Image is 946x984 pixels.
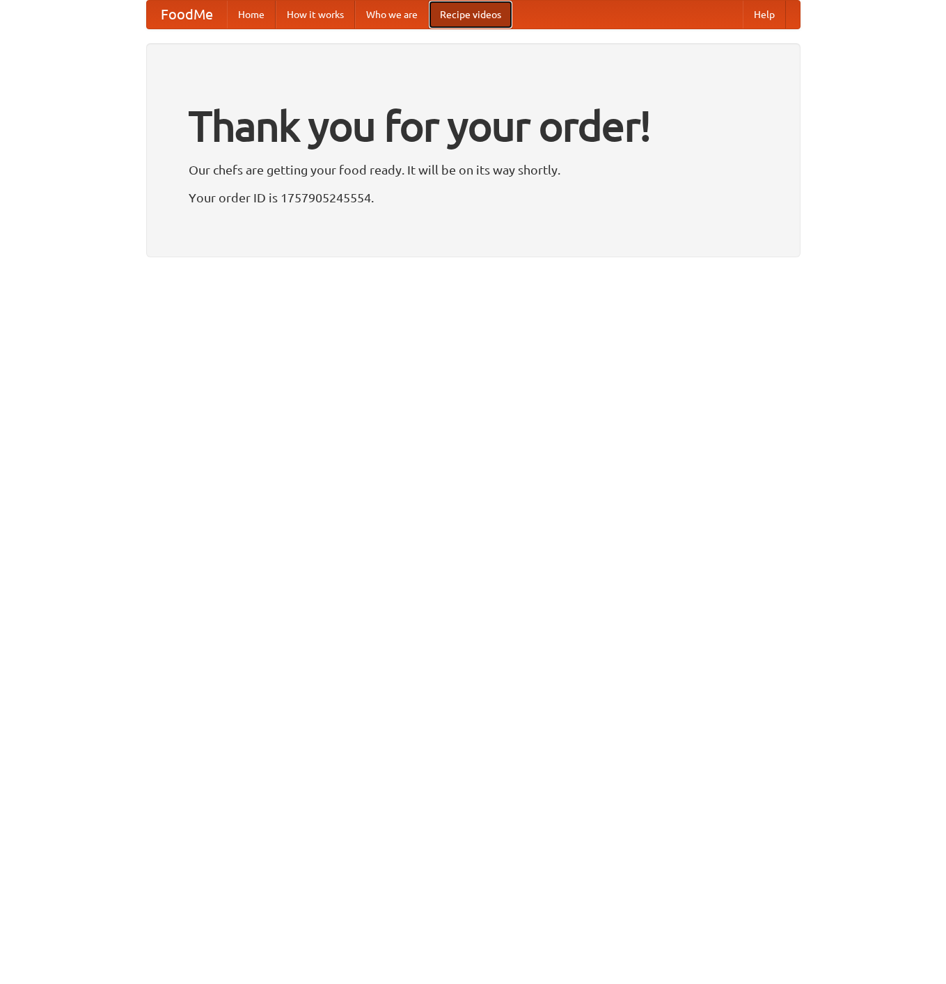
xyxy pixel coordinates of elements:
[355,1,429,29] a: Who we are
[743,1,786,29] a: Help
[189,92,758,159] h1: Thank you for your order!
[189,159,758,180] p: Our chefs are getting your food ready. It will be on its way shortly.
[276,1,355,29] a: How it works
[227,1,276,29] a: Home
[189,187,758,208] p: Your order ID is 1757905245554.
[429,1,512,29] a: Recipe videos
[147,1,227,29] a: FoodMe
